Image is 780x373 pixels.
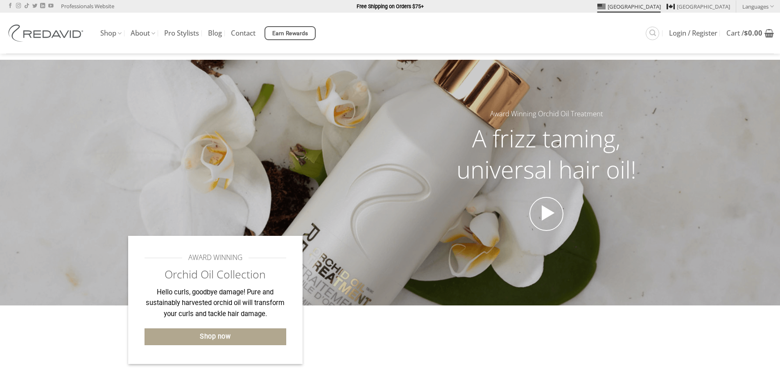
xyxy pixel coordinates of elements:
[145,287,287,320] p: Hello curls, goodbye damage! Pure and sustainably harvested orchid oil will transform your curls ...
[164,26,199,41] a: Pro Stylists
[32,3,37,9] a: Follow on Twitter
[357,3,424,9] strong: Free Shipping on Orders $75+
[597,0,661,13] a: [GEOGRAPHIC_DATA]
[744,28,748,38] span: $
[131,25,155,41] a: About
[272,29,308,38] span: Earn Rewards
[200,331,231,342] span: Shop now
[6,25,88,42] img: REDAVID Salon Products | United States
[188,252,242,263] span: AWARD WINNING
[669,26,717,41] a: Login / Register
[231,26,255,41] a: Contact
[744,28,762,38] bdi: 0.00
[667,0,730,13] a: [GEOGRAPHIC_DATA]
[8,3,13,9] a: Follow on Facebook
[669,30,717,36] span: Login / Register
[40,3,45,9] a: Follow on LinkedIn
[145,328,287,345] a: Shop now
[742,0,774,12] a: Languages
[208,26,222,41] a: Blog
[726,24,774,42] a: View cart
[100,25,122,41] a: Shop
[24,3,29,9] a: Follow on TikTok
[265,26,316,40] a: Earn Rewards
[726,30,762,36] span: Cart /
[529,197,564,231] a: Open video in lightbox
[646,27,659,40] a: Search
[16,3,21,9] a: Follow on Instagram
[48,3,53,9] a: Follow on YouTube
[441,109,652,120] h5: Award Winning Orchid Oil Treatment
[145,267,287,282] h2: Orchid Oil Collection
[441,123,652,185] h2: A frizz taming, universal hair oil!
